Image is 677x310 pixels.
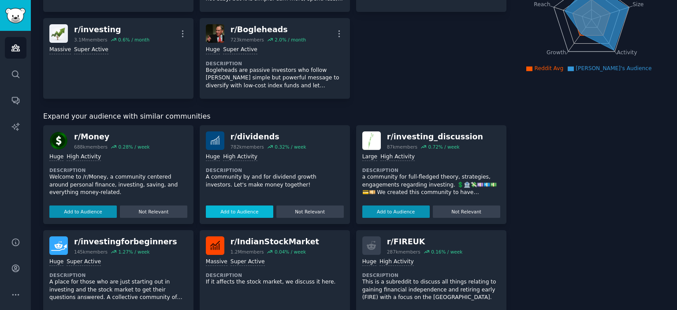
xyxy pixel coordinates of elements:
[362,278,500,302] p: This is a subreddit to discuss all things relating to gaining financial independence and retiring...
[206,131,224,150] img: dividends
[231,24,306,35] div: r/ Bogleheads
[206,205,273,218] button: Add to Audience
[431,249,462,255] div: 0.16 % / week
[118,249,149,255] div: 1.27 % / week
[206,173,344,189] p: A community by and for dividend growth investors. Let's make money together!
[206,278,344,286] p: If it affects the stock market, we discuss it here.
[49,173,187,197] p: Welcome to /r/Money, a community centered around personal finance, investing, saving, and everyth...
[387,131,483,142] div: r/ investing_discussion
[231,131,306,142] div: r/ dividends
[362,131,381,150] img: investing_discussion
[632,1,644,7] tspan: Size
[231,258,265,266] div: Super Active
[231,37,264,43] div: 723k members
[43,18,193,99] a: investingr/investing3.1Mmembers0.6% / monthMassiveSuper Active
[362,258,376,266] div: Huge
[433,205,500,218] button: Not Relevant
[5,8,26,23] img: GummySearch logo
[206,24,224,43] img: Bogleheads
[43,111,210,122] span: Expand your audience with similar communities
[49,46,71,54] div: Massive
[67,258,101,266] div: Super Active
[206,236,224,255] img: IndianStockMarket
[576,65,651,71] span: [PERSON_NAME]'s Audience
[534,1,551,7] tspan: Reach
[362,167,500,173] dt: Description
[206,153,220,161] div: Huge
[206,167,344,173] dt: Description
[74,144,108,150] div: 688k members
[74,131,150,142] div: r/ Money
[379,258,414,266] div: High Activity
[206,258,227,266] div: Massive
[428,144,459,150] div: 0.72 % / week
[380,153,415,161] div: High Activity
[49,24,68,43] img: investing
[49,205,117,218] button: Add to Audience
[49,153,63,161] div: Huge
[387,236,463,247] div: r/ FIREUK
[362,205,430,218] button: Add to Audience
[74,24,149,35] div: r/ investing
[120,205,187,218] button: Not Relevant
[118,144,149,150] div: 0.28 % / week
[362,153,377,161] div: Large
[49,236,68,255] img: investingforbeginners
[534,65,563,71] span: Reddit Avg
[231,144,264,150] div: 782k members
[231,236,319,247] div: r/ IndianStockMarket
[387,144,417,150] div: 87k members
[206,272,344,278] dt: Description
[74,37,108,43] div: 3.1M members
[206,60,344,67] dt: Description
[49,272,187,278] dt: Description
[275,37,306,43] div: 2.0 % / month
[547,49,566,56] tspan: Growth
[275,144,306,150] div: 0.32 % / week
[49,278,187,302] p: A place for those who are just starting out in investing and the stock market to get their questi...
[49,131,68,150] img: Money
[231,249,264,255] div: 1.2M members
[362,272,500,278] dt: Description
[223,46,257,54] div: Super Active
[206,67,344,90] p: Bogleheads are passive investors who follow [PERSON_NAME] simple but powerful message to diversif...
[387,249,420,255] div: 287k members
[49,258,63,266] div: Huge
[118,37,149,43] div: 0.6 % / month
[67,153,101,161] div: High Activity
[74,249,108,255] div: 145k members
[275,249,306,255] div: 0.04 % / week
[74,236,177,247] div: r/ investingforbeginners
[617,49,637,56] tspan: Activity
[74,46,108,54] div: Super Active
[223,153,257,161] div: High Activity
[200,18,350,99] a: Bogleheadsr/Bogleheads723kmembers2.0% / monthHugeSuper ActiveDescriptionBogleheads are passive in...
[49,167,187,173] dt: Description
[362,173,500,197] p: a community for full-fledged theory, strategies, engagements regarding investing. 💲🏦💸💷💶💵💳💴 We cre...
[276,205,344,218] button: Not Relevant
[206,46,220,54] div: Huge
